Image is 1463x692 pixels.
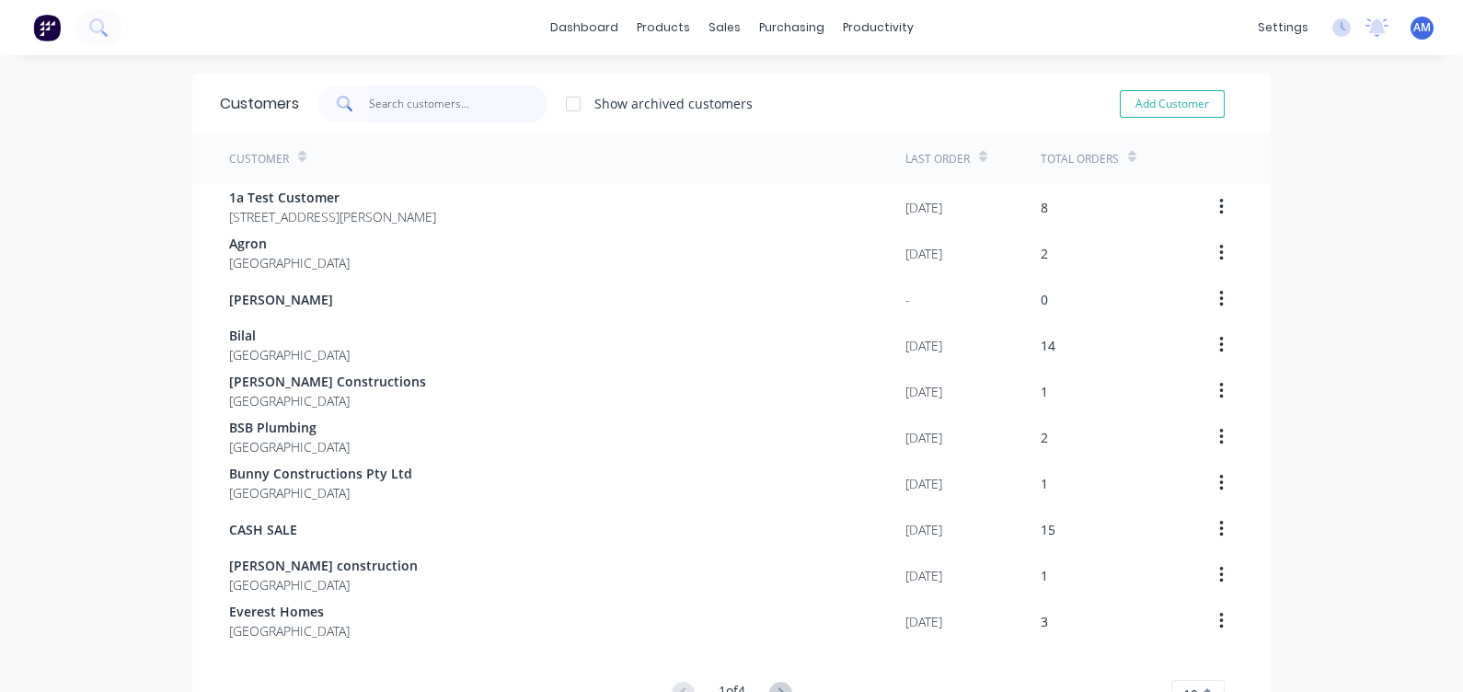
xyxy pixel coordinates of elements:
div: [DATE] [905,382,942,401]
div: Show archived customers [594,94,753,113]
span: AM [1413,19,1431,36]
div: Last Order [905,151,970,167]
span: CASH SALE [229,520,297,539]
span: [GEOGRAPHIC_DATA] [229,483,412,502]
div: 15 [1041,520,1055,539]
span: [GEOGRAPHIC_DATA] [229,437,350,456]
span: [GEOGRAPHIC_DATA] [229,345,350,364]
div: 2 [1041,428,1048,447]
span: Everest Homes [229,602,350,621]
span: [PERSON_NAME] [229,290,333,309]
span: [PERSON_NAME] construction [229,556,418,575]
div: 1 [1041,474,1048,493]
span: 1a Test Customer [229,188,436,207]
div: sales [699,14,750,41]
div: settings [1249,14,1318,41]
span: [STREET_ADDRESS][PERSON_NAME] [229,207,436,226]
div: products [628,14,699,41]
div: [DATE] [905,244,942,263]
span: Bunny Constructions Pty Ltd [229,464,412,483]
div: Customers [220,93,299,115]
span: Bilal [229,326,350,345]
button: Add Customer [1120,90,1225,118]
a: dashboard [541,14,628,41]
div: 8 [1041,198,1048,217]
div: - [905,290,910,309]
span: [GEOGRAPHIC_DATA] [229,253,350,272]
div: Customer [229,151,289,167]
div: [DATE] [905,520,942,539]
div: 1 [1041,566,1048,585]
div: [DATE] [905,566,942,585]
div: 0 [1041,290,1048,309]
div: 1 [1041,382,1048,401]
span: [PERSON_NAME] Constructions [229,372,426,391]
div: 3 [1041,612,1048,631]
img: Factory [33,14,61,41]
div: Total Orders [1041,151,1119,167]
span: Agron [229,234,350,253]
span: [GEOGRAPHIC_DATA] [229,575,418,594]
div: purchasing [750,14,834,41]
div: 14 [1041,336,1055,355]
div: [DATE] [905,198,942,217]
div: productivity [834,14,923,41]
span: [GEOGRAPHIC_DATA] [229,621,350,640]
input: Search customers... [369,86,548,122]
span: [GEOGRAPHIC_DATA] [229,391,426,410]
div: 2 [1041,244,1048,263]
span: BSB Plumbing [229,418,350,437]
div: [DATE] [905,612,942,631]
div: [DATE] [905,428,942,447]
div: [DATE] [905,474,942,493]
div: [DATE] [905,336,942,355]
